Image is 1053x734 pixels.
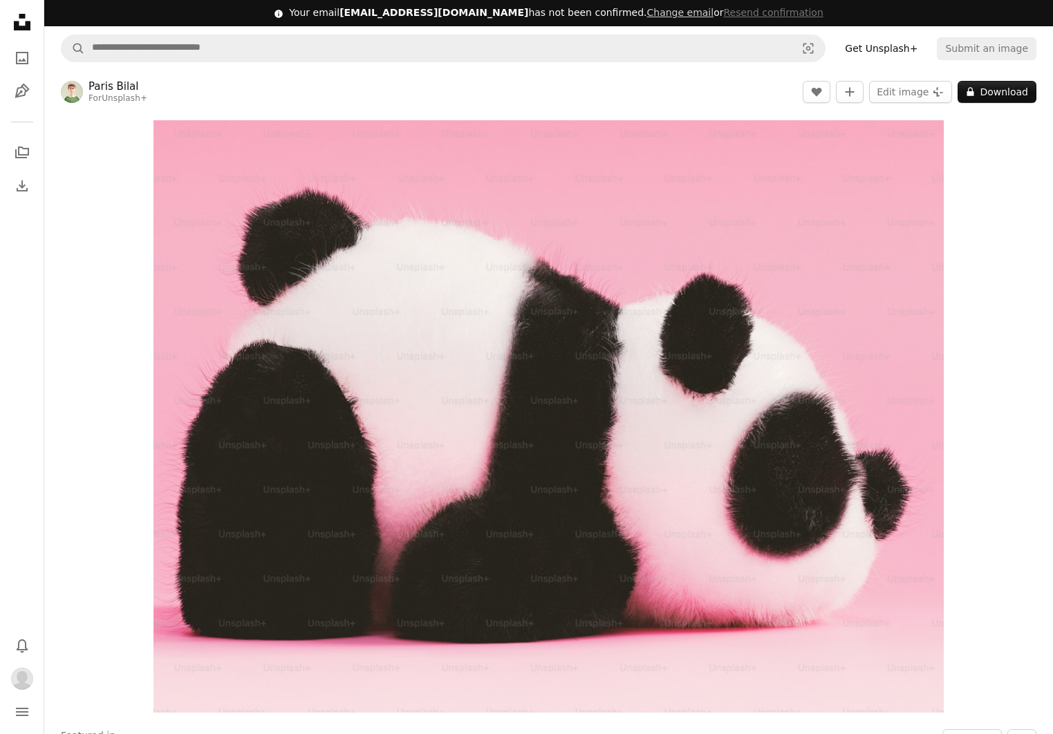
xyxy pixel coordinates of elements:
button: Visual search [792,35,825,62]
a: Download History [8,172,36,200]
a: Collections [8,139,36,167]
div: For [88,93,147,104]
button: Notifications [8,632,36,659]
button: Edit image [869,81,952,103]
img: Go to Paris Bilal's profile [61,81,83,103]
a: Get Unsplash+ [837,37,926,59]
span: or [646,7,823,18]
button: Zoom in on this image [153,120,944,713]
button: Add to Collection [836,81,864,103]
img: Avatar of user jinyi liu [11,668,33,690]
button: Resend confirmation [723,6,823,20]
button: Profile [8,665,36,693]
button: Search Unsplash [62,35,85,62]
a: Paris Bilal [88,79,147,93]
button: Menu [8,698,36,726]
button: Submit an image [937,37,1036,59]
div: Your email has not been confirmed. [289,6,823,20]
a: Illustrations [8,77,36,105]
form: Find visuals sitewide [61,35,826,62]
button: Like [803,81,830,103]
a: Unsplash+ [102,93,147,103]
span: [EMAIL_ADDRESS][DOMAIN_NAME] [339,7,528,18]
img: A black and white stuffed panda bear laying down [153,120,944,713]
a: Photos [8,44,36,72]
button: Download [958,81,1036,103]
a: Change email [646,7,714,18]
